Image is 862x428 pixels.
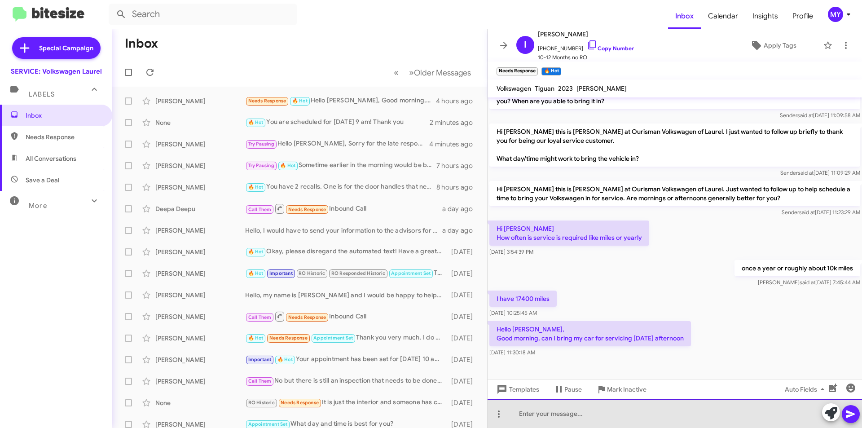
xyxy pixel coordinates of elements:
[447,247,480,256] div: [DATE]
[799,209,815,216] span: said at
[245,397,447,408] div: It is just the interior and someone has called me already
[26,111,102,120] span: Inbox
[436,97,480,106] div: 4 hours ago
[442,226,480,235] div: a day ago
[589,381,654,397] button: Mark Inactive
[538,53,634,62] span: 10-12 Months no RO
[125,36,158,51] h1: Inbox
[764,37,796,53] span: Apply Tags
[245,96,436,106] div: Hello [PERSON_NAME], Good morning, can I bring my car for servicing [DATE] afternoon
[429,140,480,149] div: 4 minutes ago
[587,45,634,52] a: Copy Number
[155,161,245,170] div: [PERSON_NAME]
[524,38,527,52] span: I
[248,400,275,406] span: RO Historic
[546,381,589,397] button: Pause
[248,249,264,255] span: 🔥 Hot
[155,118,245,127] div: None
[734,260,860,276] p: once a year or roughly about 10k miles
[299,270,325,276] span: RO Historic
[436,183,480,192] div: 8 hours ago
[29,202,47,210] span: More
[727,37,819,53] button: Apply Tags
[489,248,533,255] span: [DATE] 3:54:39 PM
[248,421,288,427] span: Appointment Set
[155,226,245,235] div: [PERSON_NAME]
[798,169,814,176] span: said at
[155,204,245,213] div: Deepa Deepu
[576,84,627,93] span: [PERSON_NAME]
[248,98,286,104] span: Needs Response
[535,84,554,93] span: Tiguan
[155,291,245,300] div: [PERSON_NAME]
[155,269,245,278] div: [PERSON_NAME]
[447,377,480,386] div: [DATE]
[489,124,860,167] p: Hi [PERSON_NAME] this is [PERSON_NAME] at Ourisman Volkswagen of Laurel. I just wanted to follow ...
[26,176,59,185] span: Save a Deal
[288,314,326,320] span: Needs Response
[245,247,447,257] div: Okay, please disregard the automated text! Have a great day!
[109,4,297,25] input: Search
[155,183,245,192] div: [PERSON_NAME]
[248,119,264,125] span: 🔥 Hot
[430,118,480,127] div: 2 minutes ago
[778,381,835,397] button: Auto Fields
[558,84,573,93] span: 2023
[155,312,245,321] div: [PERSON_NAME]
[39,44,93,53] span: Special Campaign
[701,3,745,29] a: Calendar
[248,270,264,276] span: 🔥 Hot
[497,84,531,93] span: Volkswagen
[564,381,582,397] span: Pause
[331,270,385,276] span: RO Responded Historic
[155,97,245,106] div: [PERSON_NAME]
[245,203,442,214] div: Inbound Call
[758,279,860,286] span: [PERSON_NAME] [DATE] 7:45:44 AM
[155,398,245,407] div: None
[245,376,447,386] div: No but there is still an inspection that needs to be done to the vehicle including a tire rotatio...
[245,291,447,300] div: Hello, my name is [PERSON_NAME] and I would be happy to help! Did you have a day and time in mind...
[782,209,860,216] span: Sender [DATE] 11:23:29 AM
[745,3,785,29] a: Insights
[394,67,399,78] span: «
[248,335,264,341] span: 🔥 Hot
[538,29,634,40] span: [PERSON_NAME]
[248,357,272,362] span: Important
[489,321,691,346] p: Hello [PERSON_NAME], Good morning, can I bring my car for servicing [DATE] afternoon
[277,357,293,362] span: 🔥 Hot
[447,312,480,321] div: [DATE]
[248,378,272,384] span: Call Them
[280,163,295,168] span: 🔥 Hot
[495,381,539,397] span: Templates
[292,98,308,104] span: 🔥 Hot
[447,291,480,300] div: [DATE]
[155,334,245,343] div: [PERSON_NAME]
[245,160,436,171] div: Sometime earlier in the morning would be best for me
[414,68,471,78] span: Older Messages
[607,381,646,397] span: Mark Inactive
[269,270,293,276] span: Important
[269,335,308,341] span: Needs Response
[442,204,480,213] div: a day ago
[245,226,442,235] div: Hello, I would have to send your information to the advisors for pricing. Is that okay?
[785,3,820,29] a: Profile
[245,182,436,192] div: You have 2 recalls. One is for the door handles that need to be replaced which can take up to 4 h...
[489,291,557,307] p: I have 17400 miles
[668,3,701,29] span: Inbox
[388,63,404,82] button: Previous
[538,40,634,53] span: [PHONE_NUMBER]
[248,314,272,320] span: Call Them
[11,67,102,76] div: SERVICE: Volkswagen Laurel
[313,335,353,341] span: Appointment Set
[155,355,245,364] div: [PERSON_NAME]
[245,117,430,128] div: You are scheduled for [DATE] 9 am! Thank you
[489,221,649,246] p: Hi [PERSON_NAME] How often is service is required like miles or yearly
[245,333,447,343] div: Thank you very much. I do not need anything else
[797,112,813,119] span: said at
[245,139,429,149] div: Hello [PERSON_NAME], Sorry for the late response. Your 30k Service (oil change, tire rotation, br...
[29,90,55,98] span: Labels
[155,247,245,256] div: [PERSON_NAME]
[155,377,245,386] div: [PERSON_NAME]
[541,67,561,75] small: 🔥 Hot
